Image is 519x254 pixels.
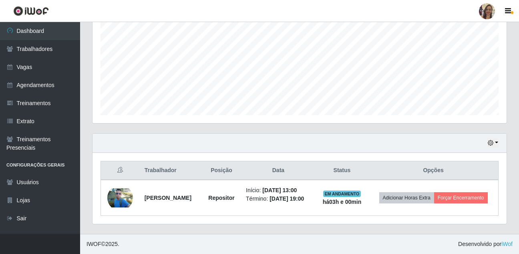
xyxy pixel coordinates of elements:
span: EM ANDAMENTO [323,191,361,197]
img: 1742358454044.jpeg [107,188,133,207]
strong: Repositor [208,195,234,201]
th: Posição [202,161,241,180]
th: Trabalhador [140,161,202,180]
time: [DATE] 19:00 [270,195,304,202]
span: Desenvolvido por [458,240,513,248]
time: [DATE] 13:00 [262,187,297,193]
li: Início: [246,186,311,195]
li: Término: [246,195,311,203]
button: Forçar Encerramento [434,192,488,203]
strong: [PERSON_NAME] [145,195,191,201]
span: © 2025 . [86,240,119,248]
img: CoreUI Logo [13,6,49,16]
a: iWof [501,241,513,247]
th: Status [316,161,368,180]
strong: há 03 h e 00 min [323,199,362,205]
th: Data [241,161,316,180]
span: IWOF [86,241,101,247]
button: Adicionar Horas Extra [379,192,434,203]
th: Opções [368,161,498,180]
